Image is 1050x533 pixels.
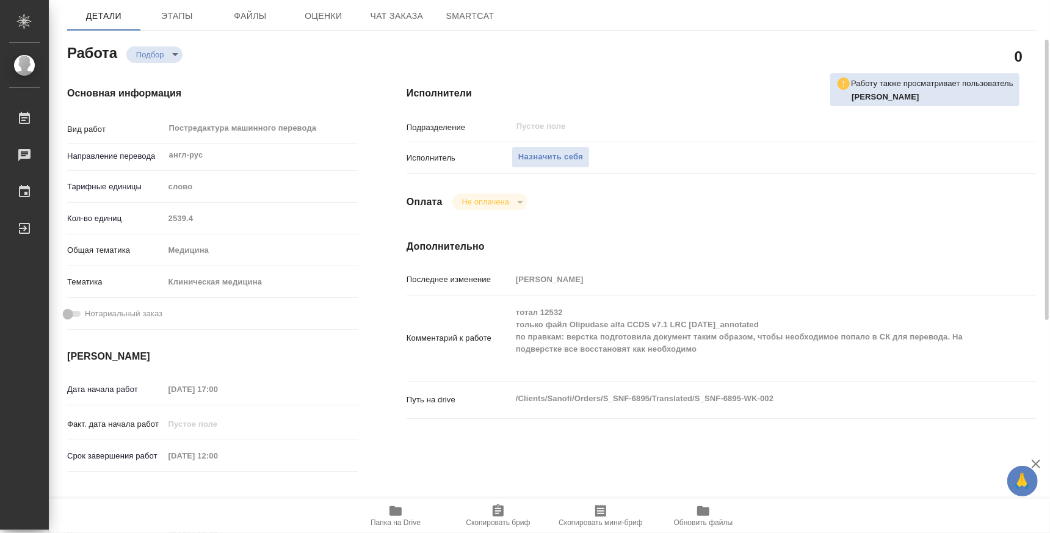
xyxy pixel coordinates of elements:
span: SmartCat [441,9,499,24]
span: Оценки [294,9,353,24]
h4: Оплата [407,195,443,209]
p: Путь на drive [407,394,512,406]
span: Этапы [148,9,206,24]
span: Нотариальный заказ [85,308,162,320]
p: Кол-во единиц [67,212,164,225]
h4: Основная информация [67,86,358,101]
input: Пустое поле [512,270,984,288]
span: 🙏 [1012,468,1033,494]
textarea: /Clients/Sanofi/Orders/S_SNF-6895/Translated/S_SNF-6895-WK-002 [512,388,984,409]
button: Папка на Drive [344,499,447,533]
div: Подбор [126,46,183,63]
span: Детали [74,9,133,24]
p: Срок завершения работ [67,450,164,462]
b: [PERSON_NAME] [852,92,919,101]
input: Пустое поле [164,447,271,465]
p: Факт. дата начала работ [67,418,164,430]
p: Дата начала работ [67,383,164,396]
button: Скопировать бриф [447,499,549,533]
p: Тематика [67,276,164,288]
input: Пустое поле [164,415,271,433]
button: Не оплачена [458,197,513,207]
span: Скопировать мини-бриф [559,518,642,527]
p: Исполнитель [407,152,512,164]
input: Пустое поле [164,209,358,227]
p: Работу также просматривает пользователь [851,78,1013,90]
span: Обновить файлы [674,518,733,527]
div: Клиническая медицина [164,272,358,292]
input: Пустое поле [515,119,955,134]
span: Файлы [221,9,280,24]
h4: Дополнительно [407,239,1037,254]
p: Подразделение [407,121,512,134]
button: 🙏 [1007,466,1038,496]
h2: 0 [1015,46,1023,67]
button: Назначить себя [512,147,590,168]
p: Комментарий к работе [407,332,512,344]
input: Пустое поле [164,494,271,512]
input: Пустое поле [164,380,271,398]
button: Подбор [132,49,168,60]
span: Скопировать бриф [466,518,530,527]
p: Вид работ [67,123,164,136]
h4: [PERSON_NAME] [67,349,358,364]
p: Последнее изменение [407,274,512,286]
p: Направление перевода [67,150,164,162]
span: Назначить себя [518,150,583,164]
div: слово [164,176,358,197]
h4: Исполнители [407,86,1037,101]
textarea: тотал 12532 только файл Olipudase alfa CCDS v7.1 LRC [DATE]_annotated по правкам: верстка подгото... [512,302,984,372]
span: Чат заказа [367,9,426,24]
p: Горшкова Валентина [852,91,1013,103]
h2: Работа [67,41,117,63]
button: Скопировать мини-бриф [549,499,652,533]
p: Факт. срок заверш. работ [67,497,164,509]
div: Медицина [164,240,358,261]
p: Общая тематика [67,244,164,256]
p: Тарифные единицы [67,181,164,193]
span: Папка на Drive [371,518,421,527]
button: Обновить файлы [652,499,755,533]
div: Подбор [452,194,527,210]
